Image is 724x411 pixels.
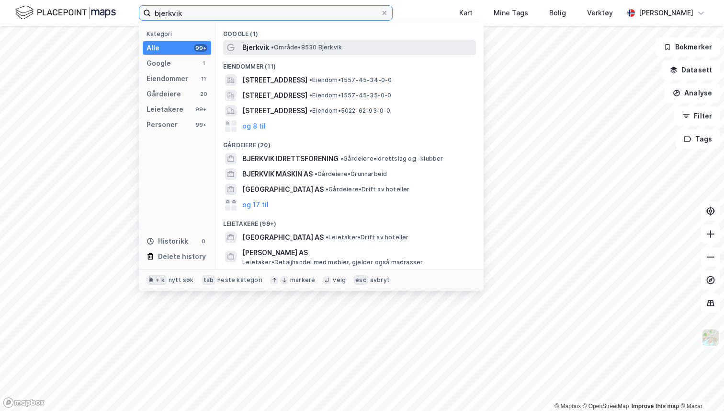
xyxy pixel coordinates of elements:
[353,275,368,285] div: esc
[632,403,679,410] a: Improve this map
[309,92,312,99] span: •
[271,44,342,51] span: Område • 8530 Bjerkvik
[200,75,207,82] div: 11
[326,234,409,241] span: Leietaker • Drift av hoteller
[340,155,443,163] span: Gårdeiere • Idrettslag og -klubber
[242,105,307,117] span: [STREET_ADDRESS]
[662,60,720,80] button: Datasett
[333,276,346,284] div: velg
[554,403,581,410] a: Mapbox
[200,237,207,245] div: 0
[676,129,720,149] button: Tags
[676,365,724,411] div: Kontrollprogram for chat
[147,42,159,54] div: Alle
[242,42,269,53] span: Bjerkvik
[147,235,188,247] div: Historikk
[194,121,207,129] div: 99+
[340,155,343,162] span: •
[242,247,472,258] span: [PERSON_NAME] AS
[202,275,216,285] div: tab
[701,329,720,347] img: Z
[147,73,188,84] div: Eiendommer
[676,365,724,411] iframe: Chat Widget
[315,170,317,177] span: •
[326,234,328,241] span: •
[665,83,720,103] button: Analyse
[147,119,178,130] div: Personer
[242,90,307,101] span: [STREET_ADDRESS]
[242,232,324,243] span: [GEOGRAPHIC_DATA] AS
[309,107,391,115] span: Eiendom • 5022-62-93-0-0
[242,120,266,132] button: og 8 til
[549,7,566,19] div: Bolig
[215,212,484,230] div: Leietakere (99+)
[242,184,324,195] span: [GEOGRAPHIC_DATA] AS
[194,106,207,113] div: 99+
[242,74,307,86] span: [STREET_ADDRESS]
[583,403,629,410] a: OpenStreetMap
[147,275,167,285] div: ⌘ + k
[200,90,207,98] div: 20
[587,7,613,19] div: Verktøy
[459,7,473,19] div: Kart
[215,55,484,72] div: Eiendommer (11)
[309,92,392,99] span: Eiendom • 1557-45-35-0-0
[370,276,390,284] div: avbryt
[326,186,328,193] span: •
[290,276,315,284] div: markere
[215,23,484,40] div: Google (1)
[200,59,207,67] div: 1
[494,7,528,19] div: Mine Tags
[309,76,312,83] span: •
[147,30,211,37] div: Kategori
[242,199,269,211] button: og 17 til
[147,104,183,115] div: Leietakere
[217,276,262,284] div: neste kategori
[3,397,45,408] a: Mapbox homepage
[674,106,720,126] button: Filter
[309,76,392,84] span: Eiendom • 1557-45-34-0-0
[194,44,207,52] div: 99+
[147,88,181,100] div: Gårdeiere
[158,251,206,262] div: Delete history
[271,44,274,51] span: •
[639,7,693,19] div: [PERSON_NAME]
[242,168,313,180] span: BJERKVIK MASKIN AS
[169,276,194,284] div: nytt søk
[656,37,720,57] button: Bokmerker
[147,58,171,69] div: Google
[242,258,423,266] span: Leietaker • Detaljhandel med møbler, gjelder også madrasser
[315,170,387,178] span: Gårdeiere • Grunnarbeid
[326,186,410,193] span: Gårdeiere • Drift av hoteller
[15,4,116,21] img: logo.f888ab2527a4732fd821a326f86c7f29.svg
[309,107,312,114] span: •
[242,153,339,164] span: BJERKVIK IDRETTSFORENING
[151,6,381,20] input: Søk på adresse, matrikkel, gårdeiere, leietakere eller personer
[215,134,484,151] div: Gårdeiere (20)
